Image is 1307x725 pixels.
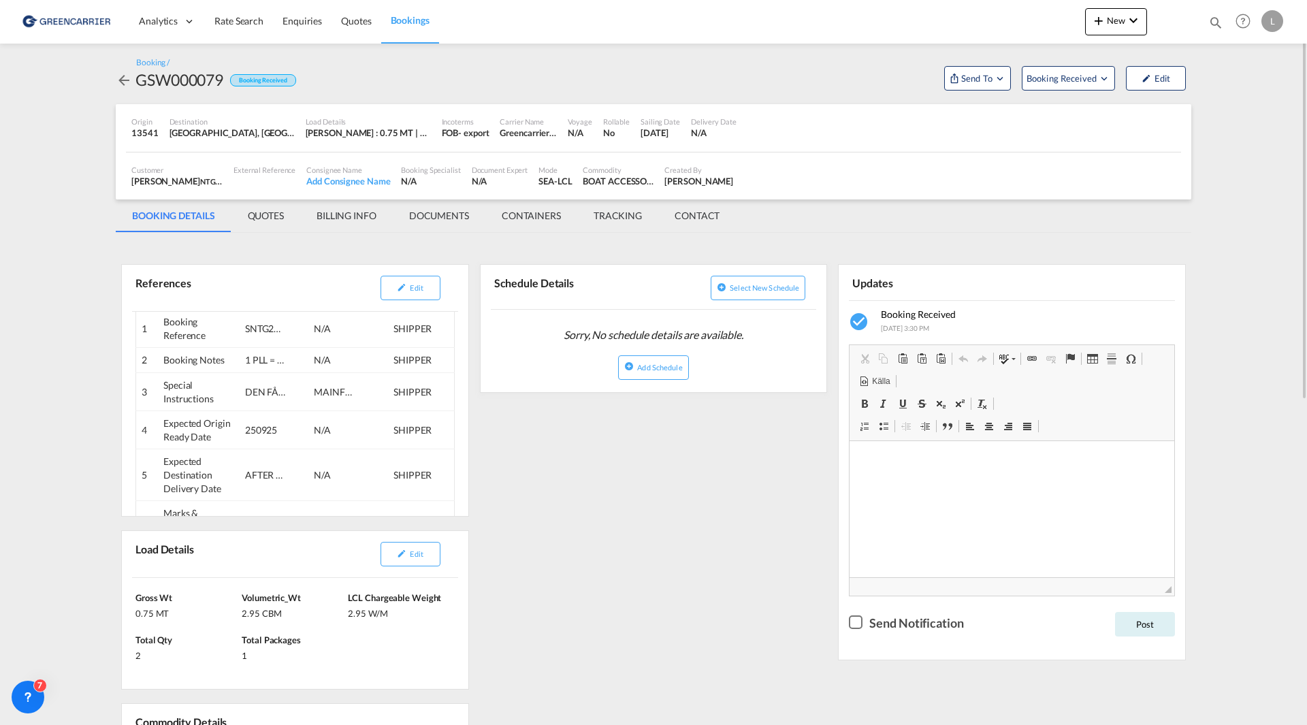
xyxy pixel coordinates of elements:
[348,592,441,603] span: LCL Chargeable Weight
[116,199,736,232] md-pagination-wrapper: Use the left and right arrow keys to navigate between tabs
[583,165,653,175] div: Commodity
[641,116,680,127] div: Sailing Date
[116,69,135,91] div: icon-arrow-left
[170,127,295,139] div: SGSIN, Singapore, Singapore, South East Asia, Asia Pacific
[568,127,592,139] div: N/A
[20,6,112,37] img: 609dfd708afe11efa14177256b0082fb.png
[730,283,799,292] span: Select new schedule
[916,417,935,435] a: Öka indrag
[954,350,973,368] a: Ångra (Ctrl+Z)
[1027,71,1098,85] span: Booking Received
[136,373,159,411] td: 3
[1083,350,1102,368] a: Tabell
[1125,12,1142,29] md-icon: icon-chevron-down
[999,417,1018,435] a: Högerjustera
[131,116,159,127] div: Origin
[855,372,894,390] a: Källa
[538,165,572,175] div: Mode
[314,322,355,336] div: N/A
[200,176,274,187] span: NTG AIR & OCEAN AB
[881,324,929,332] span: [DATE] 3:30 PM
[874,350,893,368] a: Kopiera (Ctrl+C)
[1231,10,1255,33] span: Help
[664,165,733,175] div: Created By
[283,15,322,27] span: Enquiries
[855,417,874,435] a: Infoga/ta bort numrerad lista
[1115,612,1175,637] button: Post
[869,615,963,632] div: Send Notification
[973,350,992,368] a: Gör om (Ctrl+Y)
[231,199,300,232] md-tab-item: QUOTES
[870,376,890,387] span: Källa
[442,116,489,127] div: Incoterms
[691,116,737,127] div: Delivery Date
[388,411,454,449] td: SHIPPER
[131,127,159,139] div: 13541
[306,175,390,187] div: Add Consignee Name
[1022,66,1115,91] button: Open demo menu
[1261,10,1283,32] div: L
[855,395,874,413] a: Fet (Ctrl+B)
[135,646,238,662] div: 2
[388,449,454,501] td: SHIPPER
[245,353,286,367] div: 1 PLL = 120X80X164 / 1 PLL = 120X80X143
[397,283,406,292] md-icon: icon-pencil
[401,175,460,187] div: N/A
[314,385,355,399] div: MAINFREIGHT GATEWAY CARGO - S05214398
[1142,74,1151,83] md-icon: icon-pencil
[135,69,223,91] div: GSW000079
[131,165,223,175] div: Customer
[472,165,528,175] div: Document Expert
[341,15,371,27] span: Quotes
[893,350,912,368] a: Klistra in (Ctrl+V)
[136,310,159,348] td: 1
[381,542,440,566] button: icon-pencilEdit
[1208,15,1223,35] div: icon-magnify
[874,395,893,413] a: Kursiv (Ctrl+I)
[1091,15,1142,26] span: New
[245,322,286,336] div: SNTG25075514
[242,646,344,662] div: 1
[135,592,172,603] span: Gross Wt
[245,423,286,437] div: 250925
[242,592,301,603] span: Volumetric_Wt
[1042,350,1061,368] a: Radera länk
[912,350,931,368] a: Klistra in som vanlig text (Ctrl+Skift+V)
[442,127,459,139] div: FOB
[401,165,460,175] div: Booking Specialist
[961,417,980,435] a: Vänsterjustera
[116,72,132,88] md-icon: icon-arrow-left
[618,355,688,380] button: icon-plus-circleAdd Schedule
[881,308,956,320] span: Booking Received
[717,283,726,292] md-icon: icon-plus-circle
[1091,12,1107,29] md-icon: icon-plus 400-fg
[931,395,950,413] a: Nedsänkta tecken
[314,423,355,437] div: N/A
[641,127,680,139] div: 2 Oct 2025
[306,116,431,127] div: Load Details
[1121,350,1140,368] a: Klistra in utökat tecken
[874,417,893,435] a: Infoga/ta bort punktlista
[245,468,286,482] div: AFTER 14/11-20205
[558,322,749,348] span: Sorry, No schedule details are available.
[603,116,630,127] div: Rollable
[458,127,489,139] div: - export
[158,449,240,501] td: Expected Destination Delivery Date
[393,199,485,232] md-tab-item: DOCUMENTS
[855,350,874,368] a: Klipp ut (Ctrl+X)
[314,468,355,482] div: N/A
[306,127,431,139] div: [PERSON_NAME] : 0.75 MT | Volumetric Wt : 2.95 CBM | Chargeable Wt : 2.95 W/M
[664,175,733,187] div: Linda Dunklint
[912,395,931,413] a: Genomstruken
[995,350,1019,368] a: Stavningskontroll medan du skriver
[1022,350,1042,368] a: Infoga/Redigera länk (Ctrl+K)
[242,634,301,645] span: Total Packages
[170,116,295,127] div: Destination
[158,411,240,449] td: Expected Origin Ready Date
[980,417,999,435] a: Centrerad
[397,549,406,558] md-icon: icon-pencil
[500,127,557,139] div: Greencarrier Consolidators
[139,14,178,28] span: Analytics
[135,634,172,645] span: Total Qty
